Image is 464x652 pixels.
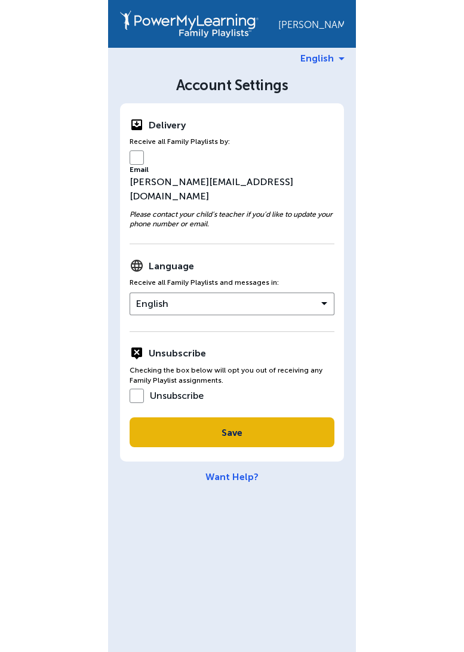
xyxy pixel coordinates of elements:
[130,165,334,204] div: [PERSON_NAME][EMAIL_ADDRESS][DOMAIN_NAME]
[108,76,356,94] div: Account Settings
[149,347,206,359] strong: Unsubscribe
[149,119,186,131] strong: Delivery
[149,260,194,272] strong: Language
[130,165,334,175] small: Email
[130,417,334,447] button: Save
[300,53,334,64] span: English
[120,10,259,38] img: PowerMyLearning Connect
[130,278,334,288] div: Receive all Family Playlists and messages in:
[205,471,259,482] a: Want Help?
[130,118,144,132] img: Delivery
[130,137,334,147] div: Receive all Family Playlists by:
[222,427,242,438] span: Save
[130,210,333,229] em: Please contact your child’s teacher if you’d like to update your phone number or email.
[130,259,144,273] img: Language
[300,53,345,64] a: English
[130,365,334,386] div: Checking the box below will opt you out of receiving any Family Playlist assignments.
[130,293,334,315] button: English
[278,17,344,30] div: [PERSON_NAME]
[130,390,204,401] label: Unsubscribe
[130,346,144,361] img: Unsubscribe
[136,293,170,315] span: English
